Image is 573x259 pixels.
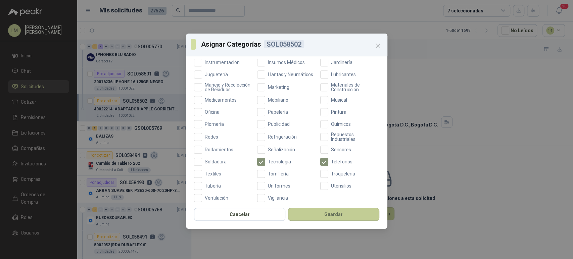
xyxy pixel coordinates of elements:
[265,184,293,188] span: Uniformes
[265,98,291,102] span: Mobiliario
[202,159,229,164] span: Soldadura
[265,171,291,176] span: Tornillería
[328,159,355,164] span: Teléfonos
[265,110,291,114] span: Papelería
[328,110,349,114] span: Pintura
[328,98,350,102] span: Musical
[265,122,292,126] span: Publicidad
[265,135,299,139] span: Refrigeración
[265,196,291,200] span: Vigilancia
[202,98,239,102] span: Medicamentos
[194,208,285,221] button: Cancelar
[202,147,236,152] span: Rodamientos
[202,184,224,188] span: Tubería
[328,83,379,92] span: Materiales de Construcción
[328,60,355,65] span: Jardinería
[265,60,307,65] span: Insumos Médicos
[328,147,354,152] span: Sensores
[264,40,304,48] div: SOL058502
[328,171,358,176] span: Troqueleria
[328,132,379,142] span: Repuestos Industriales
[202,171,224,176] span: Textiles
[328,72,359,77] span: Lubricantes
[288,208,379,221] button: Guardar
[265,72,316,77] span: Llantas y Neumáticos
[373,40,383,51] button: Close
[265,159,294,164] span: Tecnología
[202,110,222,114] span: Oficina
[201,39,383,49] p: Asignar Categorías
[328,122,353,126] span: Químicos
[202,135,221,139] span: Redes
[202,60,242,65] span: Instrumentación
[265,147,298,152] span: Señalización
[202,83,253,92] span: Manejo y Recolección de Residuos
[265,85,292,90] span: Marketing
[202,196,231,200] span: Ventilación
[328,184,354,188] span: Utensilios
[202,72,231,77] span: Juguetería
[202,122,227,126] span: Plomería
